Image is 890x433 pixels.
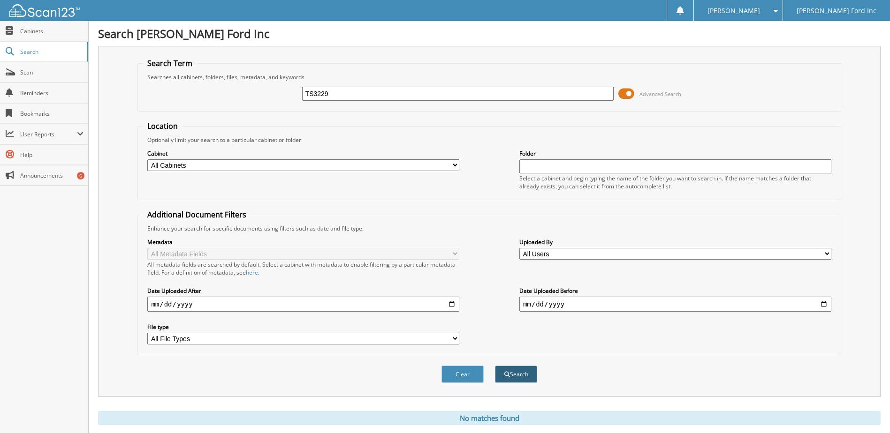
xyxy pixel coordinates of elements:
[20,48,82,56] span: Search
[98,26,881,41] h1: Search [PERSON_NAME] Ford Inc
[147,323,459,331] label: File type
[143,136,836,144] div: Optionally limit your search to a particular cabinet or folder
[519,174,831,190] div: Select a cabinet and begin typing the name of the folder you want to search in. If the name match...
[20,151,84,159] span: Help
[639,90,681,97] span: Advanced Search
[20,68,84,76] span: Scan
[246,269,258,276] a: here
[147,261,459,276] div: All metadata fields are searched by default. Select a cabinet with metadata to enable filtering b...
[20,27,84,35] span: Cabinets
[797,8,876,14] span: [PERSON_NAME] Ford Inc
[20,130,77,138] span: User Reports
[495,366,537,383] button: Search
[20,110,84,118] span: Bookmarks
[441,366,484,383] button: Clear
[519,297,831,312] input: end
[20,89,84,97] span: Reminders
[20,172,84,179] span: Announcements
[147,297,459,312] input: start
[98,411,881,425] div: No matches found
[143,224,836,232] div: Enhance your search for specific documents using filters such as date and file type.
[519,238,831,246] label: Uploaded By
[143,58,197,68] legend: Search Term
[143,73,836,81] div: Searches all cabinets, folders, files, metadata, and keywords
[147,149,459,157] label: Cabinet
[519,149,831,157] label: Folder
[147,238,459,246] label: Metadata
[9,4,80,17] img: scan123-logo-white.svg
[519,287,831,295] label: Date Uploaded Before
[143,209,251,220] legend: Additional Document Filters
[77,172,84,179] div: 6
[143,121,183,131] legend: Location
[707,8,760,14] span: [PERSON_NAME]
[843,388,890,433] iframe: Chat Widget
[147,287,459,295] label: Date Uploaded After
